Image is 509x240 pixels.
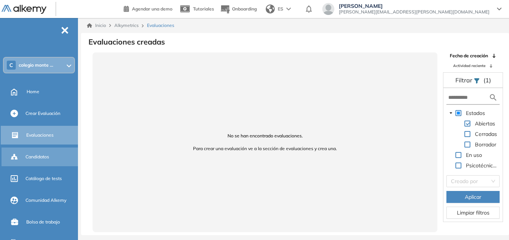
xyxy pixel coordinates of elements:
span: Crear Evaluación [25,110,60,117]
span: (1) [484,76,491,85]
span: ES [278,6,283,12]
span: Psicotécnicos [466,162,499,169]
span: [PERSON_NAME] [339,3,490,9]
span: Filtrar [455,76,474,84]
span: Para crear una evaluación ve a la sección de evaluaciones y crea una. [102,145,428,152]
span: Cerradas [473,130,499,139]
span: Estados [464,109,487,118]
span: Evaluaciones [147,22,174,29]
img: arrow [286,7,291,10]
span: C [9,62,13,68]
span: Agendar una demo [132,6,172,12]
span: Tutoriales [193,6,214,12]
a: Agendar una demo [124,4,172,13]
span: Onboarding [232,6,257,12]
h3: Evaluaciones creadas [88,37,165,46]
img: search icon [489,93,498,102]
span: Candidatos [25,154,49,160]
span: Borrador [475,141,496,148]
span: Fecha de creación [450,52,488,59]
span: Borrador [473,140,498,149]
span: Aplicar [465,193,481,201]
span: Estados [466,110,485,116]
iframe: Chat Widget [472,204,509,240]
span: Alkymetrics [114,22,139,28]
span: [PERSON_NAME][EMAIL_ADDRESS][PERSON_NAME][DOMAIN_NAME] [339,9,490,15]
span: En uso [466,152,482,158]
div: Widget de chat [472,204,509,240]
span: Actividad reciente [453,63,485,69]
span: Psicotécnicos [464,161,500,170]
a: Inicio [87,22,106,29]
span: colegio monte ... [19,62,53,68]
span: Evaluaciones [26,132,54,139]
span: Limpiar filtros [457,209,490,217]
span: Catálogo de tests [25,175,62,182]
button: Aplicar [446,191,500,203]
span: No se han encontrado evaluaciones. [102,133,428,139]
span: Abiertas [475,120,495,127]
span: Home [27,88,39,95]
span: En uso [464,151,484,160]
span: Cerradas [475,131,497,137]
img: Logo [1,5,46,14]
button: Onboarding [220,1,257,17]
span: Comunidad Alkemy [25,197,66,204]
span: Bolsa de trabajo [26,219,60,225]
span: Abiertas [473,119,497,128]
span: caret-down [449,111,453,115]
img: world [266,4,275,13]
button: Limpiar filtros [446,207,500,219]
